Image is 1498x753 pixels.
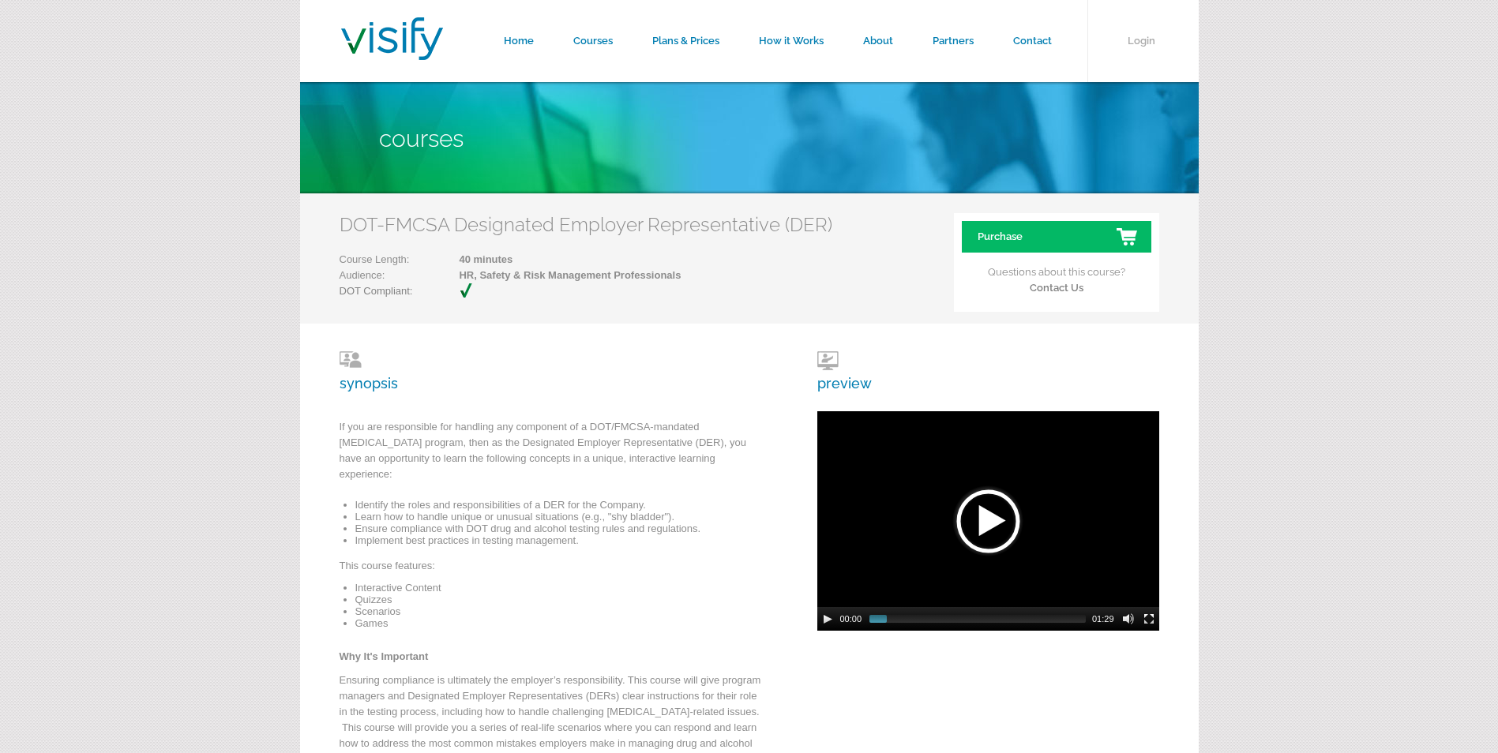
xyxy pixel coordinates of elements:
li: Learn how to handle unique or unusual situations (e.g., "shy bladder"). [355,511,766,523]
p: If you are responsible for handling any component of a DOT/FMCSA-mandated [MEDICAL_DATA] program,... [340,419,766,490]
p: DOT Compliant: [340,283,490,299]
li: Identify the roles and responsibilities of a DER for the Company. [355,499,766,511]
button: Mute Toggle [1122,613,1135,625]
h3: synopsis [340,351,766,391]
li: Implement best practices in testing management. [355,534,766,546]
li: Scenarios [355,605,766,617]
button: Fullscreen [1143,613,1155,625]
span: 01:29 [1092,614,1114,624]
li: Quizzes [355,594,766,605]
button: Play/Pause [821,613,834,625]
a: Purchase [962,221,1151,253]
img: Visify Training [341,17,443,60]
span: Courses [379,125,464,152]
h2: DOT-FMCSA Designated Employer Representative (DER) [340,213,832,236]
p: Audience: [340,268,681,283]
li: Interactive Content [355,582,766,594]
p: Course Length: [340,252,681,268]
span: HR, Safety & Risk Management Professionals [409,268,681,283]
span: 40 minutes [409,252,681,268]
a: Contact Us [1030,282,1083,294]
p: This course features: [340,558,766,582]
h3: preview [817,351,872,391]
li: Games [355,617,766,629]
li: Ensure compliance with DOT drug and alcohol testing rules and regulations. [355,523,766,534]
strong: Why It's Important [340,650,429,662]
span: 00:00 [840,614,862,624]
a: Visify Training [341,42,443,65]
p: Questions about this course? [962,253,1151,296]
